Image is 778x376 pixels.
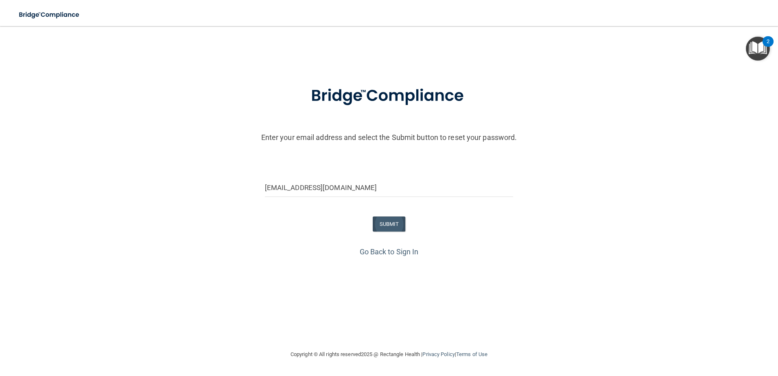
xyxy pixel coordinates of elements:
button: Open Resource Center, 2 new notifications [746,37,770,61]
button: SUBMIT [373,216,406,232]
div: 2 [767,42,769,52]
img: bridge_compliance_login_screen.278c3ca4.svg [12,7,87,23]
a: Terms of Use [456,351,487,357]
a: Privacy Policy [422,351,455,357]
a: Go Back to Sign In [360,247,419,256]
input: Email [265,179,514,197]
div: Copyright © All rights reserved 2025 @ Rectangle Health | | [240,341,538,367]
img: bridge_compliance_login_screen.278c3ca4.svg [294,75,484,117]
